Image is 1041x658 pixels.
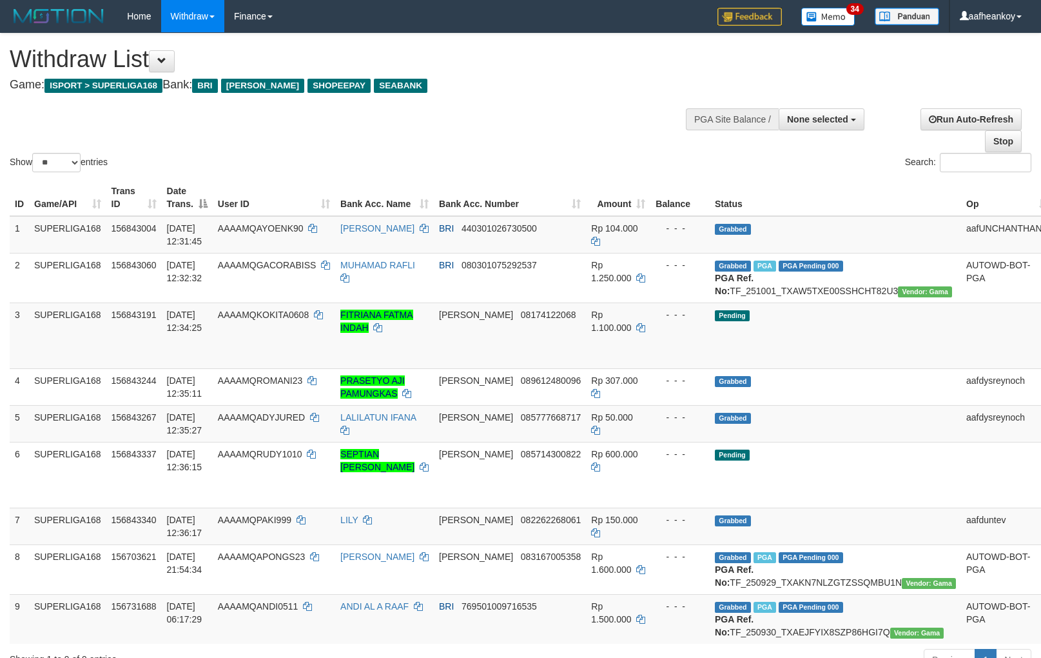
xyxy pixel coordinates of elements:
[29,405,106,442] td: SUPERLIGA168
[112,375,157,386] span: 156843244
[167,601,202,624] span: [DATE] 06:17:29
[29,179,106,216] th: Game/API: activate to sort column ascending
[462,223,537,234] span: Copy 440301026730500 to clipboard
[29,508,106,544] td: SUPERLIGA168
[586,179,650,216] th: Amount: activate to sort column ascending
[167,412,202,435] span: [DATE] 12:35:27
[29,216,106,254] td: SUPERLIGA168
[591,223,637,234] span: Rp 104.000
[10,179,29,216] th: ID
[801,8,855,26] img: Button%20Memo.svg
[521,375,581,386] span: Copy 089612480096 to clipboard
[32,153,81,172] select: Showentries
[340,412,416,423] a: LALILATUN IFANA
[779,552,843,563] span: PGA Pending
[112,223,157,234] span: 156843004
[710,179,961,216] th: Status
[462,260,537,270] span: Copy 080301075292537 to clipboard
[439,310,513,320] span: [PERSON_NAME]
[10,442,29,508] td: 6
[10,216,29,254] td: 1
[218,552,305,562] span: AAAAMQAPONGS23
[591,260,631,283] span: Rp 1.250.000
[29,544,106,594] td: SUPERLIGA168
[779,261,843,272] span: PGA Pending
[29,442,106,508] td: SUPERLIGA168
[439,260,454,270] span: BRI
[656,513,705,526] div: - - -
[10,303,29,368] td: 3
[439,412,513,423] span: [PERSON_NAME]
[10,368,29,405] td: 4
[754,602,776,613] span: Marked by aafromsomean
[439,601,454,612] span: BRI
[591,412,633,423] span: Rp 50.000
[340,310,413,333] a: FITRIANA FATMA INDAH
[167,310,202,333] span: [DATE] 12:34:25
[439,449,513,459] span: [PERSON_NAME]
[29,253,106,303] td: SUPERLIGA168
[846,3,864,15] span: 34
[307,79,371,93] span: SHOPEEPAY
[717,8,782,26] img: Feedback.jpg
[218,223,304,234] span: AAAAMQAYOENK90
[29,303,106,368] td: SUPERLIGA168
[44,79,162,93] span: ISPORT > SUPERLIGA168
[112,260,157,270] span: 156843060
[10,46,681,72] h1: Withdraw List
[715,515,751,526] span: Grabbed
[902,578,956,589] span: Vendor URL: https://trx31.1velocity.biz
[439,515,513,525] span: [PERSON_NAME]
[591,310,631,333] span: Rp 1.100.000
[10,79,681,92] h4: Game: Bank:
[218,449,302,459] span: AAAAMQRUDY1010
[715,261,751,272] span: Grabbed
[656,448,705,461] div: - - -
[710,253,961,303] td: TF_251001_TXAW5TXE00SSHCHT82U3
[521,412,581,423] span: Copy 085777668717 to clipboard
[686,108,779,130] div: PGA Site Balance /
[715,450,750,461] span: Pending
[656,374,705,387] div: - - -
[439,552,513,562] span: [PERSON_NAME]
[985,130,1022,152] a: Stop
[434,179,586,216] th: Bank Acc. Number: activate to sort column ascending
[10,594,29,644] td: 9
[374,79,427,93] span: SEABANK
[167,552,202,575] span: [DATE] 21:54:34
[218,515,291,525] span: AAAAMQPAKI999
[656,550,705,563] div: - - -
[439,375,513,386] span: [PERSON_NAME]
[905,153,1031,172] label: Search:
[779,602,843,613] span: PGA Pending
[10,405,29,442] td: 5
[715,273,754,296] b: PGA Ref. No:
[521,310,576,320] span: Copy 08174122068 to clipboard
[591,552,631,575] span: Rp 1.600.000
[10,544,29,594] td: 8
[710,594,961,644] td: TF_250930_TXAEJFYIX8SZP86HGI7Q
[10,508,29,544] td: 7
[890,628,944,639] span: Vendor URL: https://trx31.1velocity.biz
[875,8,939,25] img: panduan.png
[715,564,754,588] b: PGA Ref. No:
[754,261,776,272] span: Marked by aafsengchandara
[29,594,106,644] td: SUPERLIGA168
[340,601,409,612] a: ANDI AL A RAAF
[715,552,751,563] span: Grabbed
[591,515,637,525] span: Rp 150.000
[112,412,157,423] span: 156843267
[591,449,637,459] span: Rp 600.000
[29,368,106,405] td: SUPERLIGA168
[340,449,414,472] a: SEPTIAN [PERSON_NAME]
[218,375,302,386] span: AAAAMQROMANI23
[650,179,710,216] th: Balance
[656,259,705,272] div: - - -
[112,515,157,525] span: 156843340
[218,310,309,320] span: AAAAMQKOKITA0608
[340,223,414,234] a: [PERSON_NAME]
[521,552,581,562] span: Copy 083167005358 to clipboard
[106,179,162,216] th: Trans ID: activate to sort column ascending
[787,114,848,125] span: None selected
[715,310,750,321] span: Pending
